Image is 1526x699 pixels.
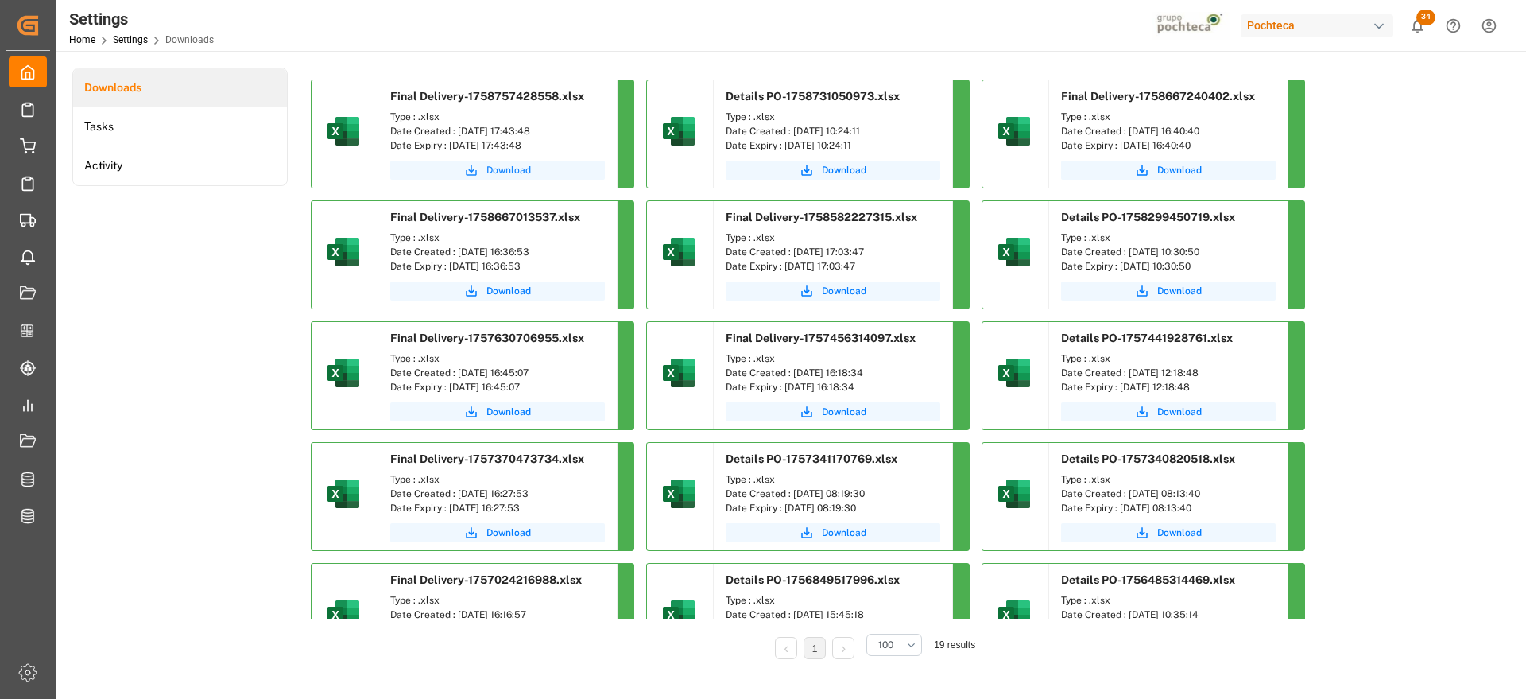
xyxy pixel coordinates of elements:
[390,110,605,124] div: Type : .xlsx
[390,211,580,223] span: Final Delivery-1758667013537.xlsx
[822,405,866,419] span: Download
[726,211,917,223] span: Final Delivery-1758582227315.xlsx
[726,245,940,259] div: Date Created : [DATE] 17:03:47
[390,351,605,366] div: Type : .xlsx
[726,351,940,366] div: Type : .xlsx
[660,475,698,513] img: microsoft-excel-2019--v1.png
[390,124,605,138] div: Date Created : [DATE] 17:43:48
[995,596,1033,634] img: microsoft-excel-2019--v1.png
[390,523,605,542] a: Download
[726,161,940,180] button: Download
[726,608,940,622] div: Date Created : [DATE] 15:45:18
[726,487,940,501] div: Date Created : [DATE] 08:19:30
[995,112,1033,150] img: microsoft-excel-2019--v1.png
[324,596,362,634] img: microsoft-excel-2019--v1.png
[1061,211,1235,223] span: Details PO-1758299450719.xlsx
[822,284,866,298] span: Download
[1061,472,1276,487] div: Type : .xlsx
[390,161,605,180] button: Download
[390,593,605,608] div: Type : .xlsx
[390,452,584,465] span: Final Delivery-1757370473734.xlsx
[726,90,900,103] span: Details PO-1758731050973.xlsx
[1061,245,1276,259] div: Date Created : [DATE] 10:30:50
[1061,608,1276,622] div: Date Created : [DATE] 10:35:14
[73,146,287,185] a: Activity
[390,90,584,103] span: Final Delivery-1758757428558.xlsx
[1061,351,1276,366] div: Type : .xlsx
[726,231,940,245] div: Type : .xlsx
[1061,593,1276,608] div: Type : .xlsx
[726,282,940,301] button: Download
[726,259,940,274] div: Date Expiry : [DATE] 17:03:47
[726,110,940,124] div: Type : .xlsx
[324,354,362,392] img: microsoft-excel-2019--v1.png
[822,163,866,177] span: Download
[1157,405,1202,419] span: Download
[390,501,605,515] div: Date Expiry : [DATE] 16:27:53
[390,472,605,487] div: Type : .xlsx
[660,354,698,392] img: microsoft-excel-2019--v1.png
[73,107,287,146] a: Tasks
[1061,366,1276,380] div: Date Created : [DATE] 12:18:48
[390,573,582,586] span: Final Delivery-1757024216988.xlsx
[390,608,605,622] div: Date Created : [DATE] 16:16:57
[726,124,940,138] div: Date Created : [DATE] 10:24:11
[390,231,605,245] div: Type : .xlsx
[726,380,940,394] div: Date Expiry : [DATE] 16:18:34
[1061,452,1235,465] span: Details PO-1757340820518.xlsx
[934,639,975,650] span: 19 results
[69,7,214,31] div: Settings
[1157,163,1202,177] span: Download
[1061,138,1276,153] div: Date Expiry : [DATE] 16:40:40
[1061,332,1233,344] span: Details PO-1757441928761.xlsx
[390,332,584,344] span: Final Delivery-1757630706955.xlsx
[486,526,531,540] span: Download
[775,637,797,659] li: Previous Page
[995,354,1033,392] img: microsoft-excel-2019--v1.png
[1061,124,1276,138] div: Date Created : [DATE] 16:40:40
[878,638,893,652] span: 100
[1061,487,1276,501] div: Date Created : [DATE] 08:13:40
[1061,573,1235,586] span: Details PO-1756485314469.xlsx
[1061,161,1276,180] button: Download
[1435,8,1471,44] button: Help Center
[660,112,698,150] img: microsoft-excel-2019--v1.png
[726,402,940,421] button: Download
[486,284,531,298] span: Download
[390,245,605,259] div: Date Created : [DATE] 16:36:53
[1061,259,1276,274] div: Date Expiry : [DATE] 10:30:50
[1416,10,1435,25] span: 34
[822,526,866,540] span: Download
[324,112,362,150] img: microsoft-excel-2019--v1.png
[390,282,605,301] button: Download
[390,138,605,153] div: Date Expiry : [DATE] 17:43:48
[726,452,897,465] span: Details PO-1757341170769.xlsx
[1061,402,1276,421] button: Download
[812,643,818,654] a: 1
[726,366,940,380] div: Date Created : [DATE] 16:18:34
[324,233,362,271] img: microsoft-excel-2019--v1.png
[1061,231,1276,245] div: Type : .xlsx
[866,634,922,656] button: open menu
[486,163,531,177] span: Download
[390,402,605,421] button: Download
[73,68,287,107] a: Downloads
[995,233,1033,271] img: microsoft-excel-2019--v1.png
[1241,10,1400,41] button: Pochteca
[726,523,940,542] button: Download
[390,366,605,380] div: Date Created : [DATE] 16:45:07
[1152,12,1230,40] img: pochtecaImg.jpg_1689854062.jpg
[324,475,362,513] img: microsoft-excel-2019--v1.png
[1061,380,1276,394] div: Date Expiry : [DATE] 12:18:48
[1061,523,1276,542] button: Download
[1061,90,1255,103] span: Final Delivery-1758667240402.xlsx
